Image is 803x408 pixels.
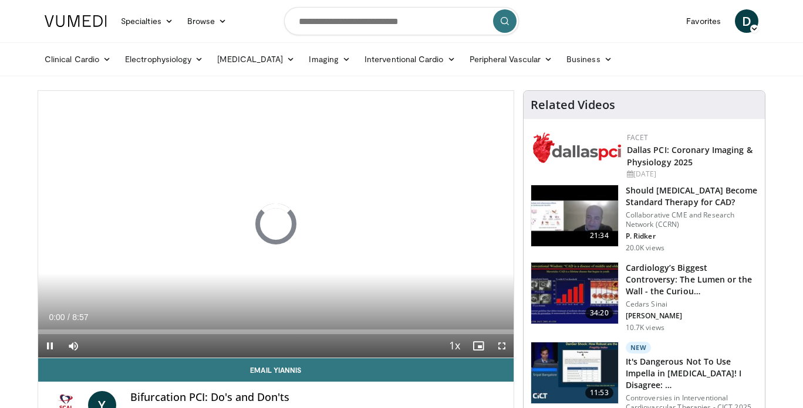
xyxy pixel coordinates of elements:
[585,387,613,399] span: 11:53
[679,9,728,33] a: Favorites
[626,356,758,391] h3: It's Dangerous Not To Use Impella in [MEDICAL_DATA]! I Disagree: …
[531,98,615,112] h4: Related Videos
[626,342,652,353] p: New
[559,47,619,71] a: Business
[626,243,664,253] p: 20.0K views
[180,9,234,33] a: Browse
[72,312,88,322] span: 8:57
[38,91,514,358] video-js: Video Player
[62,334,85,358] button: Mute
[627,144,753,168] a: Dallas PCI: Coronary Imaging & Physiology 2025
[302,47,357,71] a: Imaging
[735,9,758,33] a: D
[531,342,618,403] img: ad639188-bf21-463b-a799-85e4bc162651.150x105_q85_crop-smart_upscale.jpg
[467,334,490,358] button: Enable picture-in-picture mode
[626,323,664,332] p: 10.7K views
[45,15,107,27] img: VuMedi Logo
[531,185,758,253] a: 21:34 Should [MEDICAL_DATA] Become Standard Therapy for CAD? Collaborative CME and Research Netwo...
[38,358,514,382] a: Email Yiannis
[38,329,514,334] div: Progress Bar
[627,169,755,179] div: [DATE]
[626,185,758,208] h3: Should [MEDICAL_DATA] Become Standard Therapy for CAD?
[490,334,514,358] button: Fullscreen
[210,47,302,71] a: [MEDICAL_DATA]
[49,312,65,322] span: 0:00
[443,334,467,358] button: Playback Rate
[627,132,649,142] a: FACET
[626,262,758,297] h3: Cardiology’s Biggest Controversy: The Lumen or the Wall - the Curiou…
[626,311,758,321] p: [PERSON_NAME]
[463,47,559,71] a: Peripheral Vascular
[284,7,519,35] input: Search topics, interventions
[118,47,210,71] a: Electrophysiology
[130,391,504,404] h4: Bifurcation PCI: Do's and Don'ts
[533,132,621,163] img: 939357b5-304e-4393-95de-08c51a3c5e2a.png.150x105_q85_autocrop_double_scale_upscale_version-0.2.png
[68,312,70,322] span: /
[38,47,118,71] a: Clinical Cardio
[585,230,613,242] span: 21:34
[531,263,618,324] img: d453240d-5894-4336-be61-abca2891f366.150x105_q85_crop-smart_upscale.jpg
[38,334,62,358] button: Pause
[357,47,463,71] a: Interventional Cardio
[531,262,758,332] a: 34:20 Cardiology’s Biggest Controversy: The Lumen or the Wall - the Curiou… Cedars Sinai [PERSON_...
[114,9,180,33] a: Specialties
[626,300,758,309] p: Cedars Sinai
[531,185,618,246] img: eb63832d-2f75-457d-8c1a-bbdc90eb409c.150x105_q85_crop-smart_upscale.jpg
[626,232,758,241] p: P. Ridker
[585,307,613,319] span: 34:20
[626,210,758,229] p: Collaborative CME and Research Network (CCRN)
